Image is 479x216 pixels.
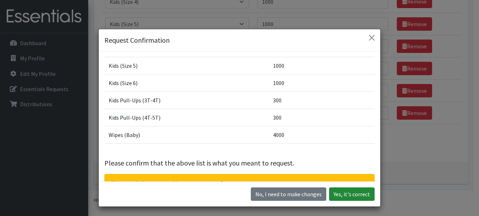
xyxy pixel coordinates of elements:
td: 4000 [269,126,375,144]
button: No I need to make changes [251,187,326,201]
td: Wipes (Baby) [104,126,269,144]
button: Close [366,32,377,43]
td: 1000 [269,57,375,74]
p: Please confirm that the above list is what you meant to request. [104,158,375,168]
td: Kids (Size 5) [104,57,269,74]
div: You are ordering total items, are you sure? [104,174,375,192]
td: Kids Pull-Ups (4T-5T) [104,109,269,126]
td: 1000 [269,74,375,92]
td: 300 [269,109,375,126]
td: Kids Pull-Ups (3T-4T) [104,92,269,109]
h5: Request Confirmation [104,35,170,46]
button: Yes, it's correct [329,187,375,201]
span: 7600 [151,179,162,186]
td: 300 [269,92,375,109]
td: Kids (Size 6) [104,74,269,92]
